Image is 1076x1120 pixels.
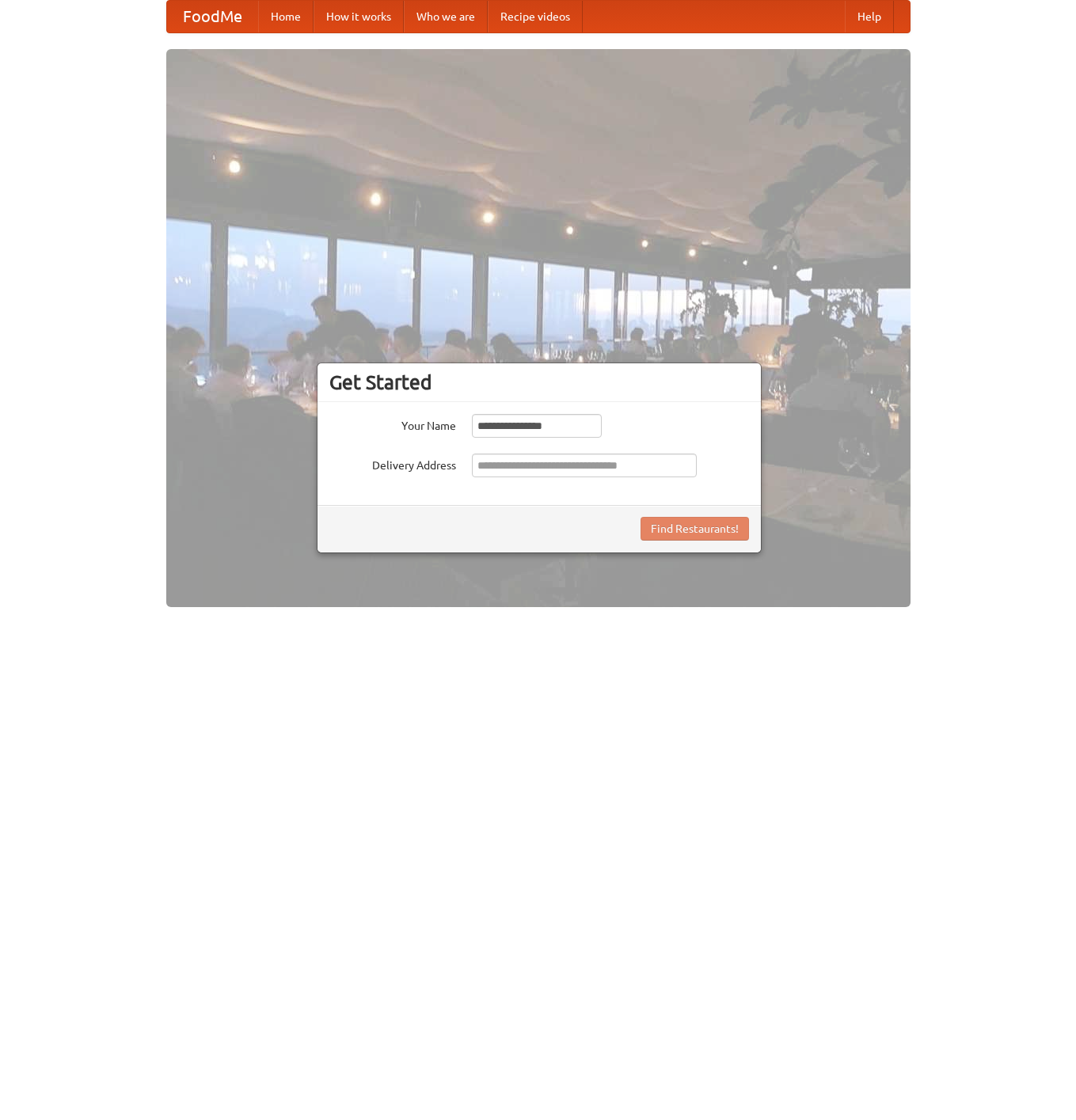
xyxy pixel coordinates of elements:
[167,1,258,32] a: FoodMe
[329,454,456,473] label: Delivery Address
[404,1,488,32] a: Who we are
[329,370,749,394] h3: Get Started
[845,1,894,32] a: Help
[329,414,456,434] label: Your Name
[258,1,314,32] a: Home
[314,1,404,32] a: How it works
[641,517,749,541] button: Find Restaurants!
[488,1,583,32] a: Recipe videos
